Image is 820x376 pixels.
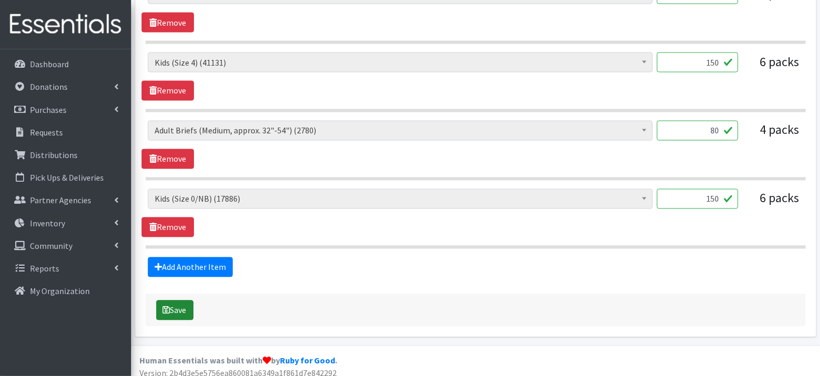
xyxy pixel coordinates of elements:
[747,189,799,217] div: 6 packs
[30,59,69,69] p: Dashboard
[155,192,646,206] span: Kids (Size 0/NB) (17886)
[30,263,59,274] p: Reports
[30,241,72,251] p: Community
[30,105,67,115] p: Purchases
[4,54,127,75] a: Dashboard
[4,235,127,256] a: Community
[657,121,738,141] input: Quantity
[4,190,127,211] a: Partner Agencies
[4,144,127,165] a: Distributions
[4,99,127,120] a: Purchases
[30,286,90,296] p: My Organization
[148,121,653,141] span: Adult Briefs (Medium, approx. 32"-54") (2780)
[4,213,127,234] a: Inventory
[155,55,646,70] span: Kids (Size 4) (41131)
[657,189,738,209] input: Quantity
[142,149,194,169] a: Remove
[30,127,63,138] p: Requests
[30,195,91,205] p: Partner Agencies
[142,217,194,237] a: Remove
[148,189,653,209] span: Kids (Size 0/NB) (17886)
[139,356,337,366] strong: Human Essentials was built with by .
[280,356,335,366] a: Ruby for Good
[4,122,127,143] a: Requests
[30,172,104,183] p: Pick Ups & Deliveries
[30,81,68,92] p: Donations
[657,53,738,72] input: Quantity
[156,300,193,320] button: Save
[155,123,646,138] span: Adult Briefs (Medium, approx. 32"-54") (2780)
[4,258,127,279] a: Reports
[4,280,127,301] a: My Organization
[148,53,653,72] span: Kids (Size 4) (41131)
[4,76,127,97] a: Donations
[4,7,127,42] img: HumanEssentials
[747,53,799,81] div: 6 packs
[30,218,65,228] p: Inventory
[4,167,127,188] a: Pick Ups & Deliveries
[30,150,78,160] p: Distributions
[142,13,194,33] a: Remove
[148,257,233,277] a: Add Another Item
[142,81,194,101] a: Remove
[747,121,799,149] div: 4 packs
